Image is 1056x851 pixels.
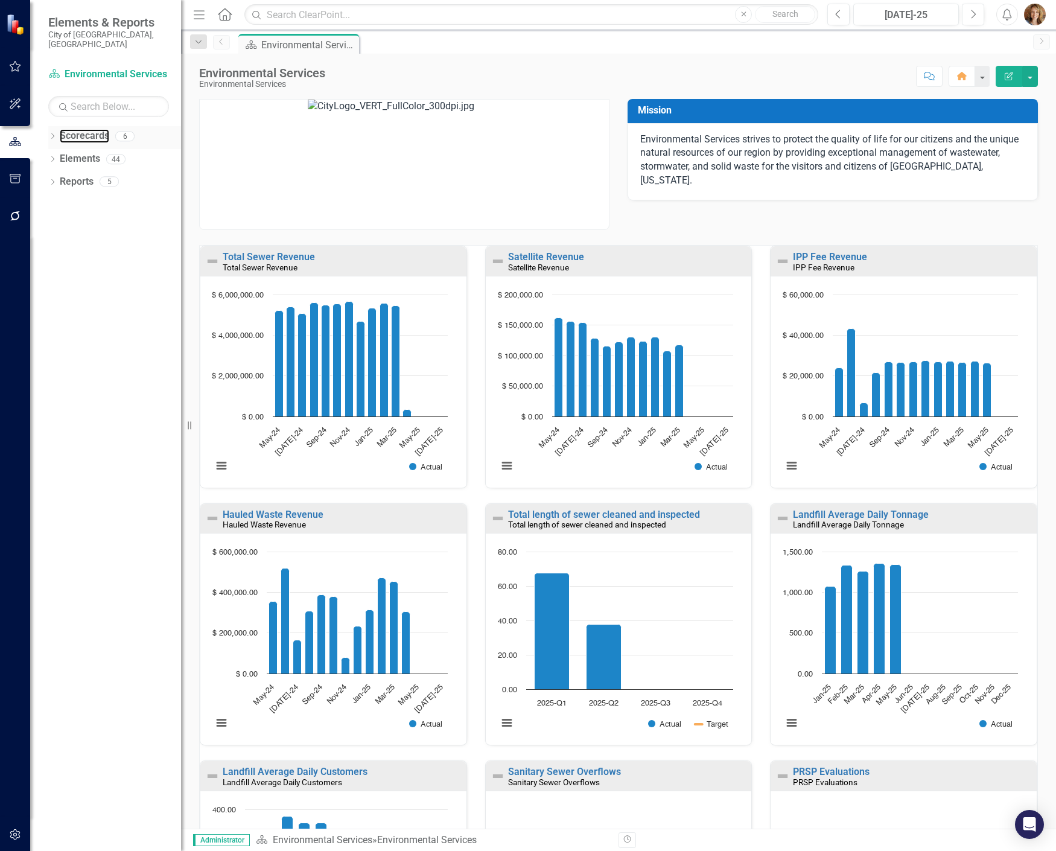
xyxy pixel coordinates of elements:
div: Chart. Highcharts interactive chart. [777,546,1031,742]
small: Landfill Average Daily Tonnage [793,520,904,529]
path: 2025-Q1, 67.71. Actual. [534,573,569,690]
a: Total Sewer Revenue [223,251,315,263]
div: Chart. Highcharts interactive chart. [777,288,1031,485]
text: Aug-25 [924,683,947,706]
a: Environmental Services [48,68,169,81]
img: Not Defined [491,254,505,269]
text: Feb-25 [827,683,849,706]
text: 1,000.00 [783,589,813,597]
a: Elements [60,152,100,166]
text: Jun-25 [893,683,915,705]
g: Actual, series 1 of 2. Bar series with 4 bars. [534,573,722,690]
path: Feb-25, 5,577,744.2. Actual. [380,303,389,416]
img: Not Defined [205,769,220,783]
text: 400.00 [212,806,236,814]
div: Environmental Services [199,66,325,80]
text: May-25 [398,426,422,450]
text: Jan-25 [919,426,941,448]
small: Satellite Revenue [508,263,569,272]
path: Apr-25, 330,930.8. Actual. [403,409,412,416]
text: $ 400,000.00 [212,589,258,597]
text: May-25 [682,426,706,450]
div: Double-Click to Edit [770,246,1037,488]
text: $ 0.00 [242,413,264,421]
path: Oct-24, 5,532,729.7. Actual. [333,304,342,416]
text: $ 200,000.00 [212,629,258,637]
text: Sep-24 [305,426,328,449]
path: Apr-25, 1,358.74615385. Actual. [874,564,885,674]
path: Jul-24, 164,203.6. Actual. [293,640,302,674]
text: $ 4,000,000.00 [212,332,264,340]
div: Environmental Services [377,834,477,846]
small: Landfill Average Daily Customers [223,777,342,787]
div: 44 [106,154,126,164]
small: Sanitary Sewer Overflows [508,777,600,787]
svg: Interactive chart [492,288,739,485]
path: May-24, 5,225,031.01. Actual. [275,310,284,416]
img: Not Defined [491,511,505,526]
text: 0.00 [798,671,813,678]
text: Sep-24 [868,426,891,449]
div: 6 [115,131,135,141]
text: 20.00 [498,652,517,660]
a: Hauled Waste Revenue [223,509,323,520]
div: Environmental Services [261,37,356,53]
button: View chart menu, Chart [498,715,515,731]
text: Nov-25 [974,683,996,706]
text: Mar-25 [943,426,965,448]
path: Oct-24, 122,021.38. Actual. [614,342,623,416]
path: May-25, 1,342.25961538. Actual. [890,565,902,674]
path: Sep-24, 386,363.78. Actual. [317,595,326,674]
path: May-24, 24,047. Actual. [835,368,844,416]
path: Mar-25, 5,443,215.97. Actual. [392,305,400,416]
text: $ 20,000.00 [783,372,824,380]
text: [DATE]-24 [269,683,300,715]
a: Total length of sewer cleaned and inspected [508,509,700,520]
a: Scorecards [60,129,109,143]
p: Environmental Services strives to protect the quality of life for our citizens and the unique nat... [640,133,1025,188]
button: View chart menu, Chart [213,715,230,731]
path: Feb-25, 1,331.39125. Actual. [841,566,853,674]
button: View chart menu, Chart [783,457,800,474]
button: Show Actual [979,462,1013,471]
path: Dec-24, 233,984.08. Actual. [354,626,362,674]
text: $ 0.00 [521,413,543,421]
text: $ 2,000,000.00 [212,372,264,380]
text: Nov-24 [611,426,633,448]
img: Not Defined [205,254,220,269]
a: Satellite Revenue [508,251,584,263]
small: City of [GEOGRAPHIC_DATA], [GEOGRAPHIC_DATA] [48,30,169,49]
path: Oct-24, 377,485.06. Actual. [329,597,338,674]
path: Mar-25, 1,256.08384615. Actual. [857,572,869,674]
path: Dec-24, 4,683,340.28. Actual. [357,321,365,416]
path: Jan-25, 130,634.98. Actual. [650,337,659,416]
path: Dec-24, 123,275.93. Actual. [638,341,647,416]
text: Mar-25 [659,426,681,448]
text: Dec-25 [990,683,1013,706]
div: » [256,833,609,847]
svg: Interactive chart [206,288,454,485]
path: Jun-24, 155,777.78. Actual. [566,321,574,416]
path: Aug-24, 21,617. Actual. [872,372,880,416]
div: Double-Click to Edit [200,503,467,746]
div: Chart. Highcharts interactive chart. [492,546,746,742]
text: Mar-25 [374,683,396,706]
div: Double-Click to Edit [200,246,467,488]
a: Landfill Average Daily Customers [223,766,367,777]
text: [DATE]-25 [413,683,445,715]
div: Chart. Highcharts interactive chart. [492,288,746,485]
text: 80.00 [498,549,517,556]
small: PRSP Evaluations [793,777,857,787]
text: May-24 [538,426,561,450]
path: Dec-24, 27,379.53. Actual. [921,360,930,416]
text: Sep-25 [941,683,964,706]
input: Search ClearPoint... [244,4,818,25]
button: [DATE]-25 [853,4,959,25]
a: IPP Fee Revenue [793,251,867,263]
text: [DATE]-25 [984,426,1015,457]
a: Landfill Average Daily Tonnage [793,509,929,520]
img: CityLogo_VERT_FullColor_300dpi.jpg [308,100,501,229]
path: Jul-24, 153,845.09. Actual. [578,322,587,416]
text: 0.00 [502,686,517,694]
path: May-24, 354,638.79. Actual. [269,602,278,674]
